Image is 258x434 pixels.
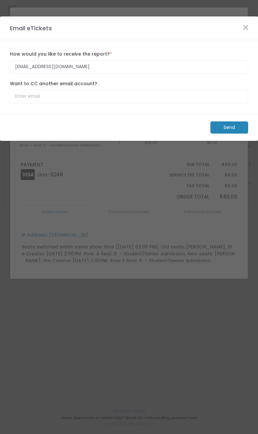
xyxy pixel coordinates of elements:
m-panel-title: Email eTickets [7,24,55,33]
input: Enter email [10,60,248,74]
label: Want to CC another email account? [10,80,248,87]
input: Enter email [10,90,248,103]
label: How would you like to receive the report? [10,51,248,58]
m-button: Send [210,121,248,134]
